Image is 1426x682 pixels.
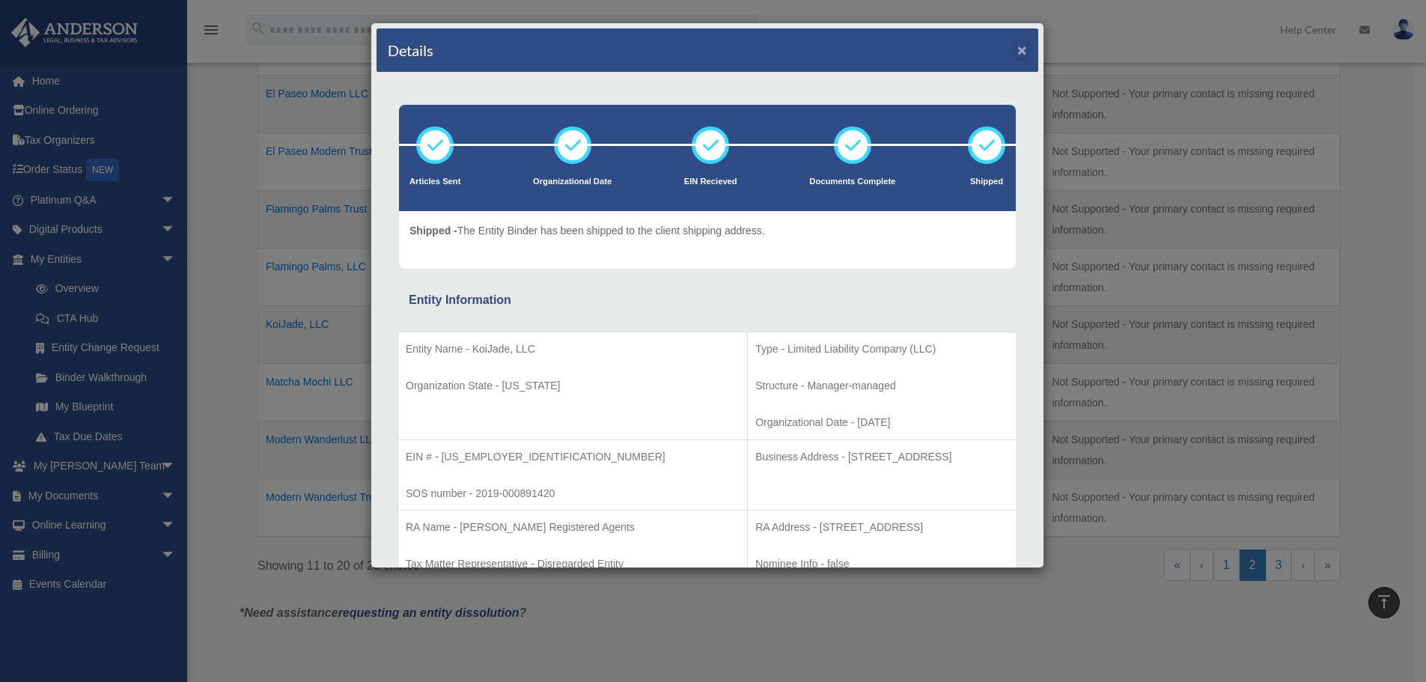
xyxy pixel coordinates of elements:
[409,225,457,237] span: Shipped -
[684,174,737,189] p: EIN Recieved
[406,377,740,395] p: Organization State - [US_STATE]
[406,484,740,503] p: SOS number - 2019-000891420
[409,290,1006,311] div: Entity Information
[388,40,433,61] h4: Details
[809,174,895,189] p: Documents Complete
[968,174,1005,189] p: Shipped
[406,340,740,359] p: Entity Name - KoiJade, LLC
[755,555,1009,573] p: Nominee Info - false
[406,555,740,573] p: Tax Matter Representative - Disregarded Entity
[755,377,1009,395] p: Structure - Manager-managed
[409,222,765,240] p: The Entity Binder has been shipped to the client shipping address.
[755,340,1009,359] p: Type - Limited Liability Company (LLC)
[406,448,740,466] p: EIN # - [US_EMPLOYER_IDENTIFICATION_NUMBER]
[1017,42,1027,58] button: ×
[755,413,1009,432] p: Organizational Date - [DATE]
[533,174,612,189] p: Organizational Date
[409,174,460,189] p: Articles Sent
[755,448,1009,466] p: Business Address - [STREET_ADDRESS]
[755,518,1009,537] p: RA Address - [STREET_ADDRESS]
[406,518,740,537] p: RA Name - [PERSON_NAME] Registered Agents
